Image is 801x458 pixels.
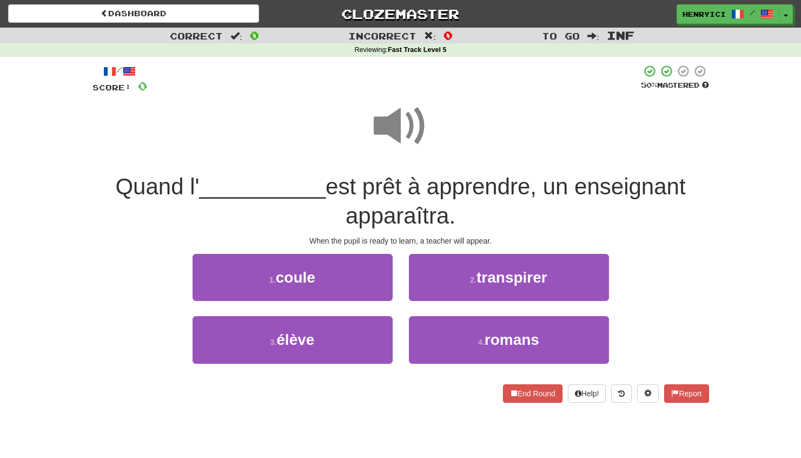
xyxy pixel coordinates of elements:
span: Henryici [683,9,726,19]
div: / [92,64,147,78]
button: 1.coule [193,254,393,301]
span: : [587,31,599,41]
span: / [750,9,755,16]
small: 1 . [269,276,276,284]
a: Clozemaster [275,4,526,23]
span: Incorrect [348,30,416,41]
span: : [230,31,242,41]
span: élève [276,331,314,348]
span: Inf [607,29,634,42]
span: 0 [250,29,259,42]
span: 0 [138,79,147,93]
span: : [424,31,436,41]
span: transpirer [476,269,547,286]
span: __________ [200,174,326,199]
button: End Round [503,384,562,403]
span: est prêt à apprendre, un enseignant apparaîtra. [326,174,685,229]
button: 3.élève [193,316,393,363]
a: Henryici / [677,4,779,24]
span: Quand l' [115,174,199,199]
button: Report [664,384,709,403]
div: Mastered [641,81,709,90]
div: When the pupil is ready to learn, a teacher will appear. [92,235,709,246]
span: 50 % [641,81,657,89]
span: Score: [92,83,131,92]
span: coule [276,269,315,286]
strong: Fast Track Level 5 [388,46,447,54]
small: 3 . [270,338,277,346]
a: Dashboard [8,4,259,23]
button: 4.romans [409,316,609,363]
small: 4 . [478,338,485,346]
span: romans [485,331,539,348]
span: Correct [170,30,223,41]
button: Round history (alt+y) [611,384,632,403]
small: 2 . [470,276,476,284]
button: Help! [568,384,606,403]
span: 0 [443,29,453,42]
button: 2.transpirer [409,254,609,301]
span: To go [542,30,580,41]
